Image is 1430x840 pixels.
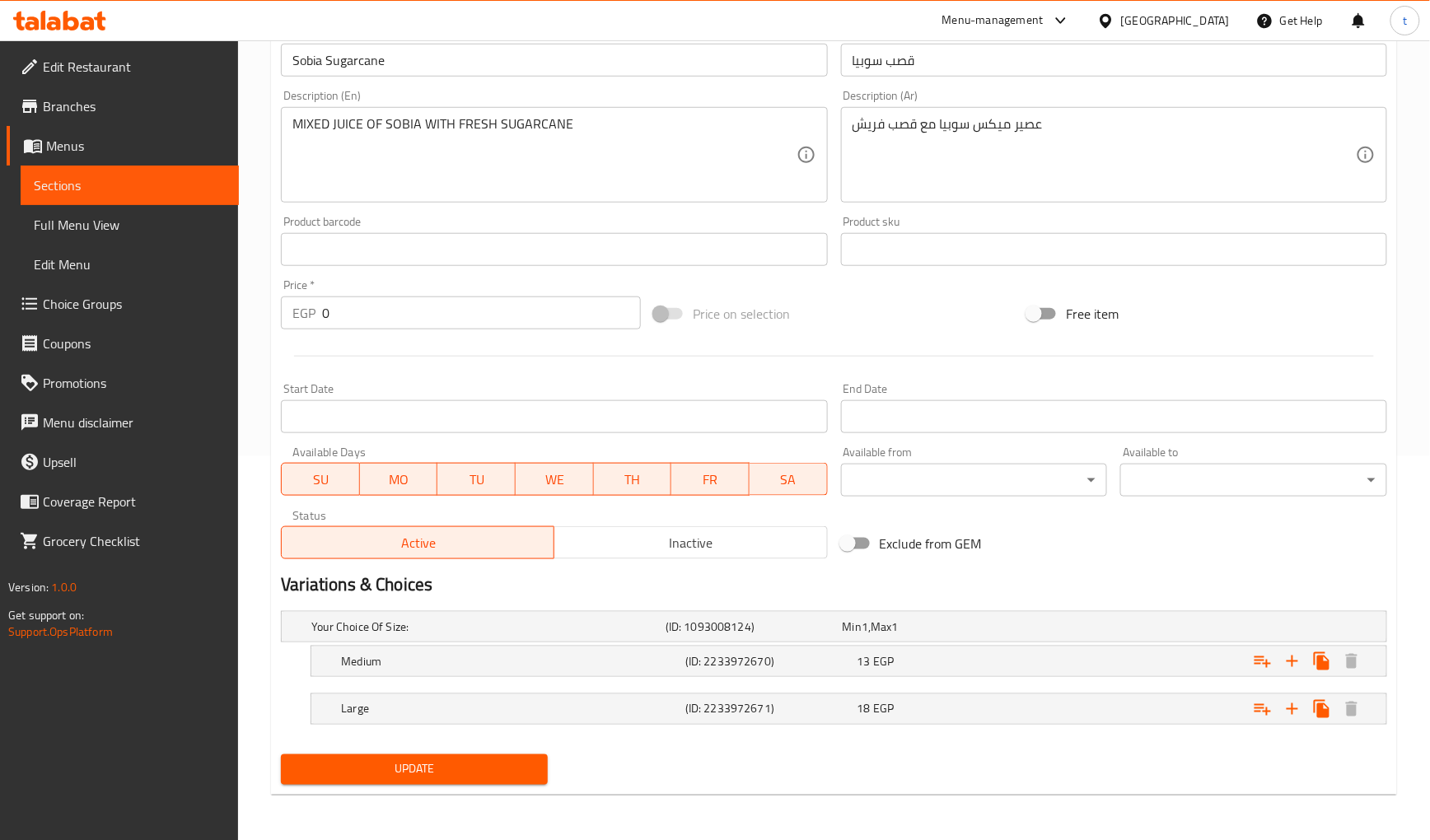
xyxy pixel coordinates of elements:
div: Expand [311,694,1386,724]
button: Delete Large [1337,694,1367,724]
span: Edit Menu [34,254,226,274]
a: Choice Groups [7,284,239,324]
div: [GEOGRAPHIC_DATA] [1121,12,1230,30]
button: Delete Medium [1337,646,1367,676]
div: Menu-management [942,11,1044,30]
span: 1.0.0 [51,576,77,598]
a: Edit Restaurant [7,47,239,86]
h5: (ID: 2233972670) [685,653,851,670]
span: Price on selection [693,304,790,324]
a: Menus [7,126,239,166]
span: Update [294,759,535,780]
input: Enter name Ar [841,44,1387,77]
span: Upsell [43,452,226,472]
span: Exclude from GEM [880,534,982,553]
span: Choice Groups [43,294,226,314]
span: Branches [43,96,226,116]
button: Active [281,526,554,559]
input: Please enter product barcode [281,233,827,266]
input: Please enter product sku [841,233,1387,266]
span: 1 [892,616,899,637]
span: Inactive [561,531,820,555]
span: Min [843,616,862,637]
textarea: MIXED JUICE OF SOBIA WITH FRESH SUGARCANE [292,116,796,194]
div: Expand [311,646,1386,676]
span: 1 [862,616,868,637]
span: Full Menu View [34,215,226,235]
span: 18 [858,698,871,720]
a: Edit Menu [21,245,239,284]
button: Clone new choice [1307,694,1337,724]
span: EGP [873,698,894,720]
button: Inactive [554,526,827,559]
span: Get support on: [8,604,84,626]
span: Promotions [43,373,226,393]
div: ​ [841,464,1108,497]
span: Edit Restaurant [43,57,226,77]
span: 13 [858,651,871,672]
span: Free item [1066,304,1119,324]
a: Grocery Checklist [7,521,239,561]
span: Grocery Checklist [43,531,226,551]
button: Add new choice [1278,694,1307,724]
button: WE [516,463,594,496]
button: Clone new choice [1307,646,1337,676]
button: Add choice group [1248,646,1278,676]
span: SA [756,468,821,492]
input: Please enter price [322,296,641,329]
a: Coverage Report [7,482,239,521]
span: t [1403,12,1407,30]
button: TU [437,463,516,496]
button: FR [671,463,750,496]
a: Branches [7,86,239,126]
span: Active [288,531,548,555]
span: Menu disclaimer [43,413,226,432]
span: WE [522,468,587,492]
a: Coupons [7,324,239,363]
div: Expand [282,612,1386,642]
button: MO [360,463,438,496]
a: Sections [21,166,239,205]
h5: (ID: 2233972671) [685,701,851,717]
button: SA [750,463,828,496]
a: Menu disclaimer [7,403,239,442]
a: Support.OpsPlatform [8,621,113,642]
button: TH [594,463,672,496]
span: Version: [8,576,49,598]
span: SU [288,468,353,492]
span: Menus [46,136,226,156]
span: Max [871,616,891,637]
p: EGP [292,303,315,323]
span: Coverage Report [43,492,226,511]
h2: Variations & Choices [281,572,1387,597]
div: ​ [1120,464,1387,497]
h5: Large [341,701,679,717]
span: EGP [873,651,894,672]
button: Update [281,754,548,785]
div: , [843,618,1013,635]
span: FR [678,468,743,492]
span: TU [444,468,509,492]
a: Full Menu View [21,205,239,245]
button: SU [281,463,360,496]
a: Upsell [7,442,239,482]
h5: (ID: 1093008124) [666,618,836,635]
a: Promotions [7,363,239,403]
span: MO [367,468,432,492]
button: Add choice group [1248,694,1278,724]
h5: Your Choice Of Size: [311,618,659,635]
input: Enter name En [281,44,827,77]
span: Coupons [43,334,226,353]
h5: Medium [341,653,679,670]
button: Add new choice [1278,646,1307,676]
span: TH [601,468,666,492]
textarea: عصير ميكس سوبيا مع قصب فريش [853,116,1356,194]
span: Sections [34,175,226,195]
